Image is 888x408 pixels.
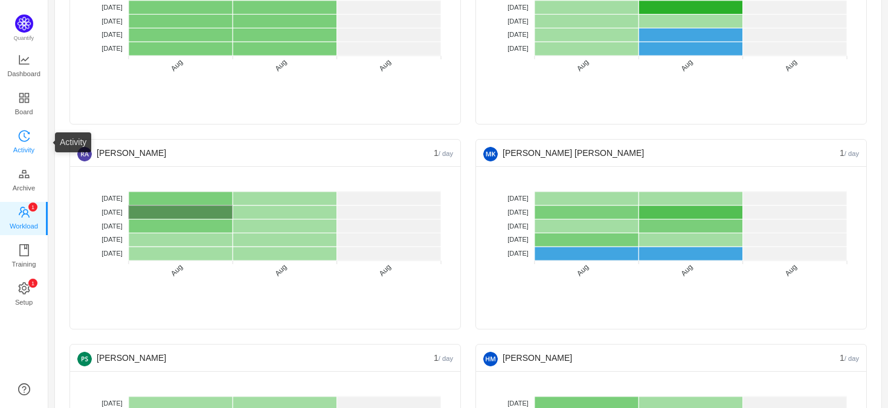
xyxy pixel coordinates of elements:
tspan: Aug [783,58,799,73]
tspan: Aug [575,58,590,73]
img: Quantify [15,15,33,33]
span: Dashboard [7,62,40,86]
a: Archive [18,169,30,193]
i: icon: appstore [18,92,30,104]
tspan: [DATE] [507,195,529,202]
i: icon: gold [18,168,30,180]
span: 1 [840,148,859,158]
img: HM-3.png [483,352,498,366]
span: Quantify [14,35,34,41]
a: Training [18,245,30,269]
small: / day [845,355,859,362]
tspan: Aug [378,263,393,278]
small: / day [845,150,859,157]
span: Activity [13,138,34,162]
tspan: [DATE] [507,45,529,52]
sup: 1 [28,279,37,288]
tspan: [DATE] [101,4,123,11]
a: Dashboard [18,54,30,79]
a: Board [18,92,30,117]
div: [PERSON_NAME] [PERSON_NAME] [483,140,840,166]
tspan: Aug [575,263,590,278]
span: 1 [840,353,859,363]
a: icon: settingSetup [18,283,30,307]
tspan: Aug [679,263,694,278]
i: icon: setting [18,282,30,294]
img: RA-2.png [77,147,92,161]
tspan: Aug [679,58,694,73]
p: 1 [31,279,34,288]
i: icon: history [18,130,30,142]
a: icon: question-circle [18,383,30,395]
a: Activity [18,131,30,155]
tspan: [DATE] [507,250,529,257]
tspan: [DATE] [101,45,123,52]
span: Archive [13,176,35,200]
small: / day [439,355,453,362]
small: / day [439,150,453,157]
tspan: [DATE] [101,250,123,257]
span: Workload [10,214,38,238]
tspan: [DATE] [101,18,123,25]
img: MK-3.png [483,147,498,161]
tspan: [DATE] [507,31,529,38]
tspan: [DATE] [507,236,529,243]
tspan: [DATE] [101,209,123,216]
tspan: Aug [783,263,799,278]
tspan: Aug [378,58,393,73]
tspan: [DATE] [507,4,529,11]
p: 1 [31,202,34,212]
i: icon: line-chart [18,54,30,66]
div: [PERSON_NAME] [77,345,434,371]
tspan: [DATE] [101,400,123,407]
span: 1 [434,353,453,363]
span: 1 [434,148,453,158]
span: Setup [15,290,33,314]
tspan: [DATE] [507,400,529,407]
tspan: [DATE] [101,31,123,38]
tspan: [DATE] [101,222,123,230]
tspan: [DATE] [507,18,529,25]
span: Board [15,100,33,124]
a: icon: teamWorkload [18,207,30,231]
div: [PERSON_NAME] [77,140,434,166]
tspan: Aug [169,58,184,73]
tspan: Aug [169,263,184,278]
tspan: Aug [273,58,288,73]
i: icon: team [18,206,30,218]
i: icon: book [18,244,30,256]
sup: 1 [28,202,37,212]
tspan: [DATE] [507,222,529,230]
tspan: [DATE] [101,236,123,243]
tspan: Aug [273,263,288,278]
tspan: [DATE] [507,209,529,216]
div: [PERSON_NAME] [483,345,840,371]
span: Training [11,252,36,276]
img: 028b875ed7a863f851b558f660e5182b [77,352,92,366]
tspan: [DATE] [101,195,123,202]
